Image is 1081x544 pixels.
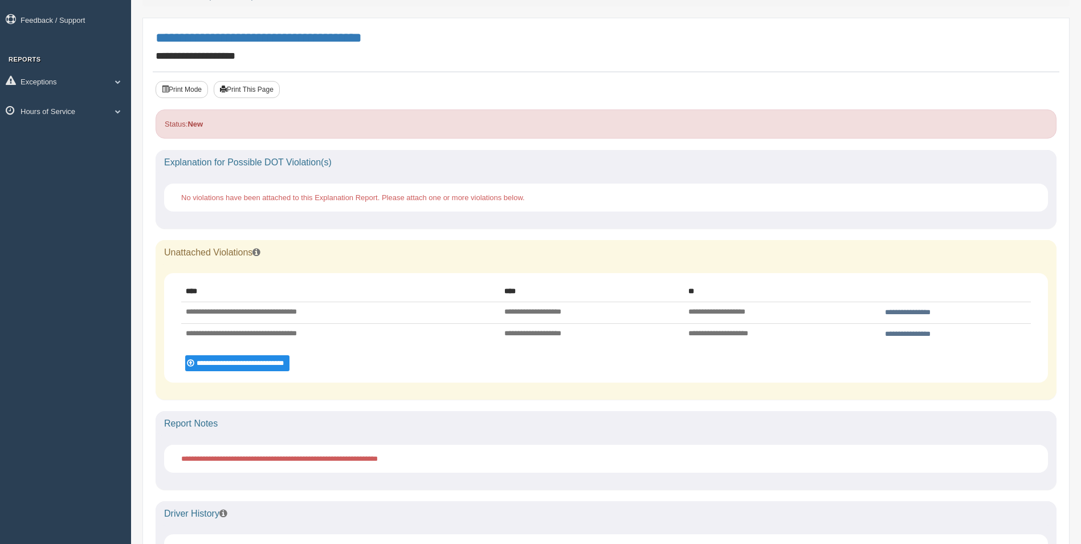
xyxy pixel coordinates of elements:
div: Report Notes [156,411,1056,436]
button: Print Mode [156,81,208,98]
div: Unattached Violations [156,240,1056,265]
strong: New [187,120,203,128]
div: Driver History [156,501,1056,526]
button: Print This Page [214,81,280,98]
div: Explanation for Possible DOT Violation(s) [156,150,1056,175]
span: No violations have been attached to this Explanation Report. Please attach one or more violations... [181,193,525,202]
div: Status: [156,109,1056,139]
